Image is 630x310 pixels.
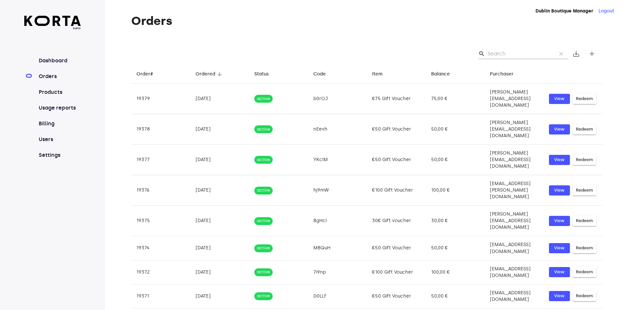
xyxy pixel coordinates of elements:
[254,218,273,224] span: active
[426,84,485,114] td: 75,00 €
[549,267,570,277] button: View
[549,155,570,165] a: View
[217,71,222,77] span: arrow_downward
[552,187,567,194] span: View
[254,293,273,299] span: active
[552,217,567,225] span: View
[584,46,600,62] button: Create new gift card
[535,8,593,14] strong: Dublin Boutique Manager
[426,206,485,236] td: 30,00 €
[598,8,614,14] button: Logout
[549,124,570,134] a: View
[37,120,81,128] a: Billing
[573,155,596,165] button: Redeem
[549,243,570,253] button: View
[308,84,367,114] td: b0rOJ
[576,217,593,225] span: Redeem
[549,291,570,301] button: View
[485,145,544,175] td: [PERSON_NAME][EMAIL_ADDRESS][DOMAIN_NAME]
[37,151,81,159] a: Settings
[24,26,81,31] span: beta
[131,206,190,236] td: 19375
[485,236,544,260] td: [EMAIL_ADDRESS][DOMAIN_NAME]
[549,185,570,196] a: View
[190,206,249,236] td: [DATE]
[37,88,81,96] a: Products
[131,260,190,284] td: 19372
[573,291,596,301] button: Redeem
[367,260,426,284] td: €100 Gift Voucher
[552,292,567,300] span: View
[485,284,544,308] td: [EMAIL_ADDRESS][DOMAIN_NAME]
[576,156,593,164] span: Redeem
[190,145,249,175] td: [DATE]
[254,70,277,78] span: Status
[136,70,153,78] div: Order#
[254,96,273,102] span: active
[573,216,596,226] button: Redeem
[37,57,81,65] a: Dashboard
[572,50,580,58] span: save_alt
[568,46,584,62] button: Export
[24,16,81,31] a: beta
[136,70,161,78] span: Order#
[372,70,391,78] span: Item
[308,145,367,175] td: YKclM
[308,114,367,145] td: nEevh
[485,114,544,145] td: [PERSON_NAME][EMAIL_ADDRESS][DOMAIN_NAME]
[426,236,485,260] td: 50,00 €
[367,236,426,260] td: €50 Gift Voucher
[426,284,485,308] td: 50,00 €
[190,236,249,260] td: [DATE]
[254,70,269,78] div: Status
[254,245,273,251] span: active
[131,284,190,308] td: 19371
[131,114,190,145] td: 19378
[308,236,367,260] td: MBQuH
[549,94,570,104] button: View
[190,114,249,145] td: [DATE]
[196,70,215,78] div: Ordered
[485,260,544,284] td: [EMAIL_ADDRESS][DOMAIN_NAME]
[367,114,426,145] td: €50 Gift Voucher
[576,187,593,194] span: Redeem
[488,49,551,59] input: Search
[308,284,367,308] td: D0LLf
[573,124,596,134] button: Redeem
[490,70,514,78] div: Purchaser
[573,94,596,104] button: Redeem
[431,70,458,78] span: Balance
[426,175,485,206] td: 100,00 €
[478,51,485,57] span: Search
[573,185,596,196] button: Redeem
[190,175,249,206] td: [DATE]
[313,70,326,78] div: Code
[131,145,190,175] td: 19377
[573,243,596,253] button: Redeem
[576,244,593,252] span: Redeem
[426,145,485,175] td: 50,00 €
[576,268,593,276] span: Redeem
[573,267,596,277] button: Redeem
[190,84,249,114] td: [DATE]
[190,284,249,308] td: [DATE]
[485,84,544,114] td: [PERSON_NAME][EMAIL_ADDRESS][DOMAIN_NAME]
[131,84,190,114] td: 19379
[426,114,485,145] td: 50,00 €
[254,187,273,194] span: active
[576,292,593,300] span: Redeem
[372,70,383,78] div: Item
[485,175,544,206] td: [EMAIL_ADDRESS][PERSON_NAME][DOMAIN_NAME]
[131,175,190,206] td: 19376
[549,216,570,226] a: View
[37,72,81,80] a: Orders
[308,175,367,206] td: hj9mW
[367,284,426,308] td: €50 Gift Voucher
[24,16,81,26] img: Korta
[37,104,81,112] a: Usage reports
[308,260,367,284] td: 7i9np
